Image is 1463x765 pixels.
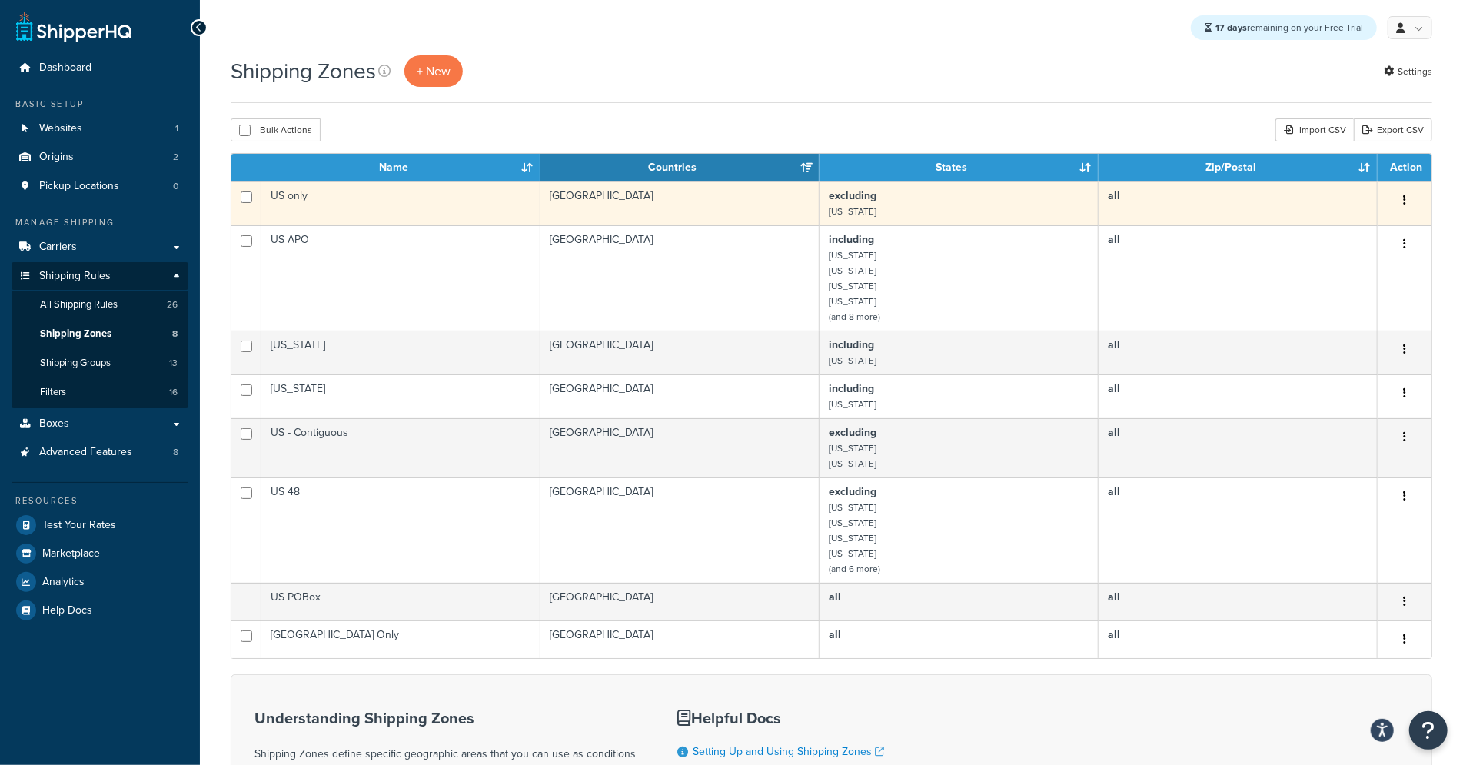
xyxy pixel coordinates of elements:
[12,233,188,261] a: Carriers
[12,143,188,171] a: Origins 2
[172,328,178,341] span: 8
[829,188,876,204] b: excluding
[829,264,876,278] small: [US_STATE]
[12,172,188,201] li: Pickup Locations
[12,438,188,467] a: Advanced Features 8
[173,446,178,459] span: 8
[39,446,132,459] span: Advanced Features
[254,710,639,727] h3: Understanding Shipping Zones
[12,291,188,319] a: All Shipping Rules 26
[540,331,820,374] td: [GEOGRAPHIC_DATA]
[1108,337,1120,353] b: all
[42,547,100,560] span: Marketplace
[12,410,188,438] a: Boxes
[820,154,1099,181] th: States: activate to sort column ascending
[540,583,820,620] td: [GEOGRAPHIC_DATA]
[829,279,876,293] small: [US_STATE]
[12,216,188,229] div: Manage Shipping
[829,294,876,308] small: [US_STATE]
[829,516,876,530] small: [US_STATE]
[829,205,876,218] small: [US_STATE]
[12,262,188,408] li: Shipping Rules
[169,357,178,370] span: 13
[12,54,188,82] li: Dashboard
[1215,21,1247,35] strong: 17 days
[167,298,178,311] span: 26
[677,710,969,727] h3: Helpful Docs
[39,122,82,135] span: Websites
[12,568,188,596] a: Analytics
[12,143,188,171] li: Origins
[540,374,820,418] td: [GEOGRAPHIC_DATA]
[829,562,880,576] small: (and 6 more)
[829,248,876,262] small: [US_STATE]
[829,337,874,353] b: including
[417,62,451,80] span: + New
[829,441,876,455] small: [US_STATE]
[1099,154,1378,181] th: Zip/Postal: activate to sort column ascending
[261,331,540,374] td: [US_STATE]
[12,597,188,624] a: Help Docs
[12,378,188,407] a: Filters 16
[540,477,820,583] td: [GEOGRAPHIC_DATA]
[829,547,876,560] small: [US_STATE]
[12,378,188,407] li: Filters
[40,386,66,399] span: Filters
[231,56,376,86] h1: Shipping Zones
[12,349,188,378] a: Shipping Groups 13
[1108,589,1120,605] b: all
[829,231,874,248] b: including
[540,154,820,181] th: Countries: activate to sort column ascending
[540,181,820,225] td: [GEOGRAPHIC_DATA]
[12,98,188,111] div: Basic Setup
[1378,154,1431,181] th: Action
[12,291,188,319] li: All Shipping Rules
[540,620,820,658] td: [GEOGRAPHIC_DATA]
[540,418,820,477] td: [GEOGRAPHIC_DATA]
[1108,381,1120,397] b: all
[42,576,85,589] span: Analytics
[1108,627,1120,643] b: all
[231,118,321,141] button: Bulk Actions
[173,151,178,164] span: 2
[39,62,91,75] span: Dashboard
[829,310,880,324] small: (and 8 more)
[42,604,92,617] span: Help Docs
[173,180,178,193] span: 0
[261,374,540,418] td: [US_STATE]
[1108,424,1120,441] b: all
[261,620,540,658] td: [GEOGRAPHIC_DATA] Only
[39,417,69,431] span: Boxes
[16,12,131,42] a: ShipperHQ Home
[12,115,188,143] li: Websites
[1191,15,1377,40] div: remaining on your Free Trial
[12,115,188,143] a: Websites 1
[829,531,876,545] small: [US_STATE]
[1384,61,1432,82] a: Settings
[12,172,188,201] a: Pickup Locations 0
[39,241,77,254] span: Carriers
[693,743,884,760] a: Setting Up and Using Shipping Zones
[12,320,188,348] a: Shipping Zones 8
[12,511,188,539] a: Test Your Rates
[1275,118,1354,141] div: Import CSV
[540,225,820,331] td: [GEOGRAPHIC_DATA]
[40,298,118,311] span: All Shipping Rules
[829,589,841,605] b: all
[1108,188,1120,204] b: all
[1354,118,1432,141] a: Export CSV
[829,457,876,471] small: [US_STATE]
[829,627,841,643] b: all
[39,270,111,283] span: Shipping Rules
[829,424,876,441] b: excluding
[12,438,188,467] li: Advanced Features
[261,418,540,477] td: US - Contiguous
[42,519,116,532] span: Test Your Rates
[12,540,188,567] a: Marketplace
[39,151,74,164] span: Origins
